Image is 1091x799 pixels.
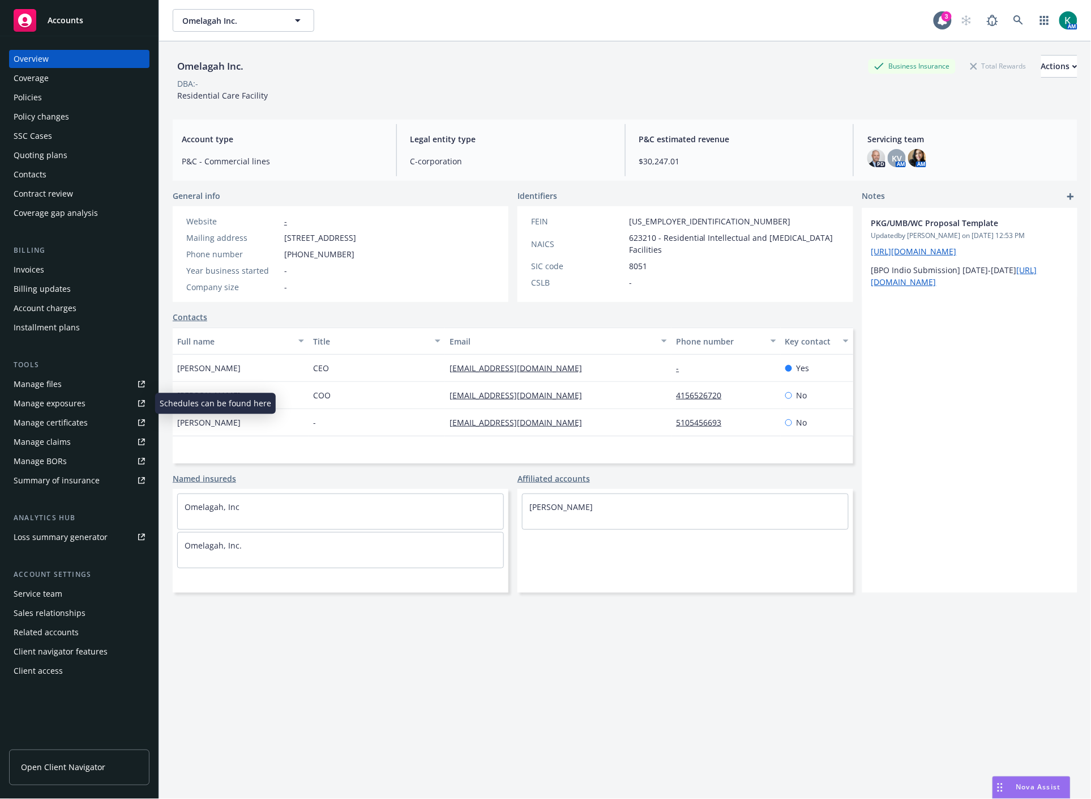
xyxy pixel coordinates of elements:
div: Phone number [676,335,763,347]
div: Email [450,335,655,347]
div: Contract review [14,185,73,203]
a: Related accounts [9,623,149,641]
div: Manage BORs [14,452,67,470]
span: P&C estimated revenue [639,133,840,145]
div: Company size [186,281,280,293]
div: Policies [14,88,42,107]
img: photo [1059,11,1077,29]
span: Accounts [48,16,83,25]
div: Client navigator features [14,643,108,661]
span: - [284,281,287,293]
div: Sales relationships [14,604,85,622]
div: Related accounts [14,623,79,641]
a: Overview [9,50,149,68]
a: Named insureds [173,473,236,484]
div: Drag to move [993,777,1007,798]
div: Loss summary generator [14,528,108,546]
a: Contract review [9,185,149,203]
div: Omelagah Inc. [173,59,248,74]
div: Quoting plans [14,146,67,164]
button: Title [309,328,444,355]
a: Affiliated accounts [517,473,590,484]
div: Manage claims [14,433,71,451]
span: Manage exposures [9,394,149,413]
span: Identifiers [517,190,557,202]
a: Loss summary generator [9,528,149,546]
span: Updated by [PERSON_NAME] on [DATE] 12:53 PM [871,231,1068,241]
span: No [797,416,807,428]
div: Actions [1041,56,1077,77]
a: Policies [9,88,149,107]
span: [PHONE_NUMBER] [284,248,354,260]
span: Account type [182,133,383,145]
a: Start snowing [955,9,978,32]
span: PKG/UMB/WC Proposal Template [871,217,1039,229]
a: Coverage gap analysis [9,204,149,222]
a: Omelagah, Inc [185,501,239,512]
a: - [676,363,688,373]
div: Billing [9,245,149,256]
button: Phone number [671,328,780,355]
div: Manage exposures [14,394,85,413]
span: General info [173,190,220,202]
p: [BPO Indio Submission] [DATE]-[DATE] [871,264,1068,288]
a: Summary of insurance [9,471,149,490]
span: CEO [313,362,329,374]
div: Year business started [186,265,280,277]
a: Contacts [173,311,207,323]
button: Omelagah Inc. [173,9,314,32]
a: Accounts [9,5,149,36]
img: photo [908,149,926,167]
div: Contacts [14,165,46,184]
a: add [1064,190,1077,203]
span: No [797,389,807,401]
a: [EMAIL_ADDRESS][DOMAIN_NAME] [450,363,591,373]
span: Notes [862,190,885,203]
span: Servicing team [867,133,1068,145]
div: Key contact [785,335,836,347]
span: [STREET_ADDRESS] [284,232,356,244]
span: [PERSON_NAME] [177,362,241,374]
a: Client navigator features [9,643,149,661]
span: COO [313,389,331,401]
div: Tools [9,359,149,371]
span: C-corporation [410,155,611,167]
a: Sales relationships [9,604,149,622]
div: Policy changes [14,108,69,126]
div: Analytics hub [9,512,149,524]
a: 4156526720 [676,390,730,401]
a: Report a Bug [981,9,1004,32]
div: Full name [177,335,292,347]
button: Nova Assist [992,776,1071,799]
span: Yes [797,362,810,374]
div: Mailing address [186,232,280,244]
a: Manage claims [9,433,149,451]
a: Manage certificates [9,414,149,432]
div: Service team [14,585,62,603]
div: Manage files [14,375,62,393]
div: Invoices [14,261,44,279]
a: Invoices [9,261,149,279]
a: - [284,216,287,227]
div: Business Insurance [868,59,956,73]
div: 3 [942,11,952,22]
span: - [629,277,632,288]
span: - [284,265,287,277]
span: [PERSON_NAME] [177,389,241,401]
img: photo [867,149,885,167]
span: Nova Assist [1016,783,1061,792]
div: CSLB [531,277,624,288]
a: [URL][DOMAIN_NAME] [871,246,957,257]
div: Summary of insurance [14,471,100,490]
span: Residential Care Facility [177,90,268,101]
div: Phone number [186,248,280,260]
div: PKG/UMB/WC Proposal TemplateUpdatedby [PERSON_NAME] on [DATE] 12:53 PM[URL][DOMAIN_NAME][BPO Indi... [862,208,1077,297]
a: [EMAIL_ADDRESS][DOMAIN_NAME] [450,417,591,428]
a: SSC Cases [9,127,149,145]
span: KV [892,152,902,164]
div: Manage certificates [14,414,88,432]
div: Billing updates [14,280,71,298]
div: Website [186,215,280,227]
a: [PERSON_NAME] [529,501,593,512]
div: Coverage [14,69,49,87]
